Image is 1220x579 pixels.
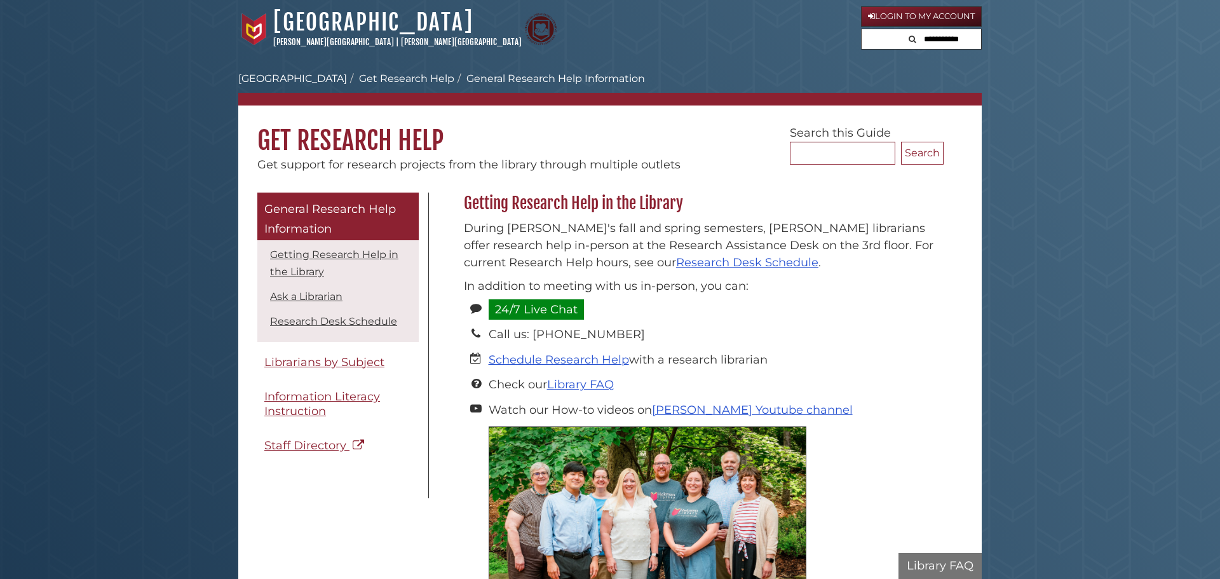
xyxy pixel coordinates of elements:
a: Librarians by Subject [257,348,419,377]
h1: Get Research Help [238,106,982,156]
span: Get support for research projects from the library through multiple outlets [257,158,681,172]
a: Research Desk Schedule [270,315,397,327]
li: Call us: [PHONE_NUMBER] [489,326,937,343]
span: Staff Directory [264,439,346,453]
li: General Research Help Information [454,71,645,86]
li: Check our [489,376,937,393]
div: Guide Pages [257,193,419,467]
span: Information Literacy Instruction [264,390,380,418]
a: [GEOGRAPHIC_DATA] [273,8,473,36]
p: During [PERSON_NAME]'s fall and spring semesters, [PERSON_NAME] librarians offer research help in... [464,220,937,271]
a: Staff Directory [257,432,419,460]
a: [PERSON_NAME] Youtube channel [652,403,853,417]
span: General Research Help Information [264,202,396,236]
li: Watch our How-to videos on [489,402,937,419]
a: [GEOGRAPHIC_DATA] [238,72,347,85]
a: Login to My Account [861,6,982,27]
button: Search [901,142,944,165]
a: General Research Help Information [257,193,419,240]
a: [PERSON_NAME][GEOGRAPHIC_DATA] [401,37,522,47]
button: Search [905,29,920,46]
h2: Getting Research Help in the Library [457,193,944,214]
a: Information Literacy Instruction [257,383,419,425]
a: Library FAQ [547,378,614,392]
a: Getting Research Help in the Library [270,249,398,278]
img: Calvin University [238,13,270,45]
a: 24/7 Live Chat [489,299,584,320]
span: | [396,37,399,47]
button: Library FAQ [898,553,982,579]
span: Librarians by Subject [264,355,384,369]
a: [PERSON_NAME][GEOGRAPHIC_DATA] [273,37,394,47]
a: Schedule Research Help [489,353,629,367]
p: In addition to meeting with us in-person, you can: [464,278,937,295]
li: with a research librarian [489,351,937,369]
a: Ask a Librarian [270,290,342,303]
a: Get Research Help [359,72,454,85]
img: Calvin Theological Seminary [525,13,557,45]
nav: breadcrumb [238,71,982,106]
a: Research Desk Schedule [676,255,818,269]
i: Search [909,35,916,43]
